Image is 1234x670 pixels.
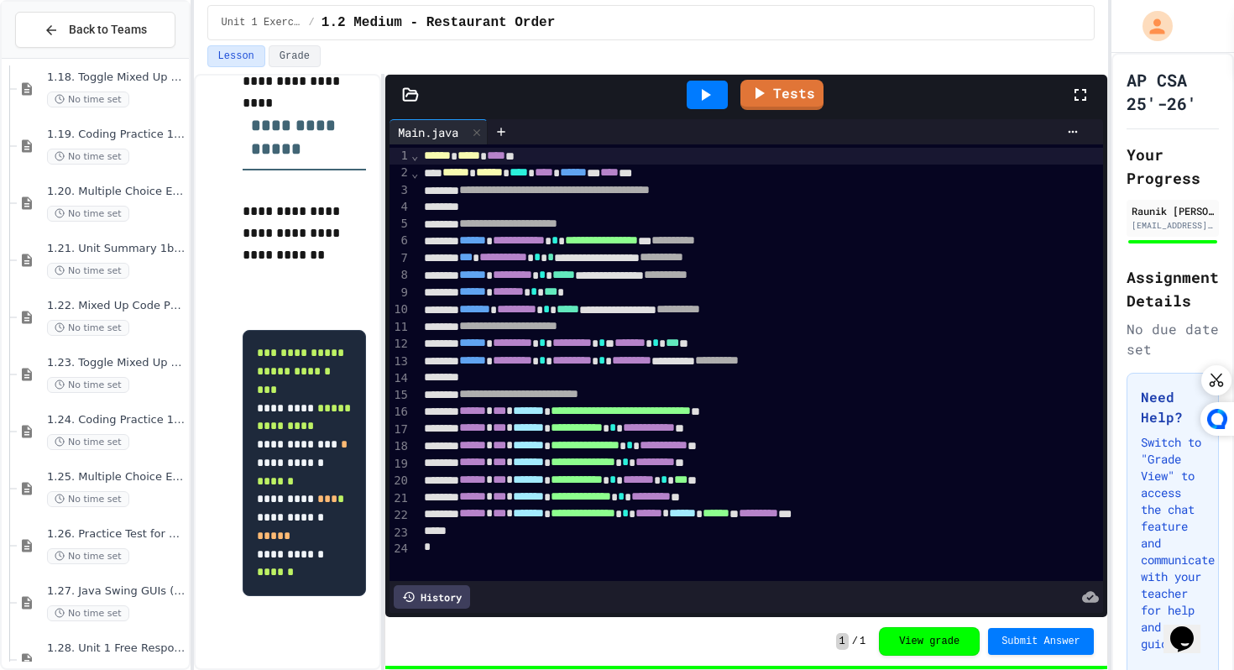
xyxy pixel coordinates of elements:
[1127,143,1219,190] h2: Your Progress
[47,641,186,656] span: 1.28. Unit 1 Free Response Question (FRQ) Practice
[309,16,315,29] span: /
[410,166,419,180] span: Fold line
[390,473,410,489] div: 20
[47,92,129,107] span: No time set
[390,319,410,336] div: 11
[390,301,410,318] div: 10
[47,242,186,256] span: 1.21. Unit Summary 1b (1.7-1.15)
[47,185,186,199] span: 1.20. Multiple Choice Exercises for Unit 1a (1.1-1.6)
[390,165,410,181] div: 2
[47,434,129,450] span: No time set
[390,490,410,507] div: 21
[1001,635,1080,648] span: Submit Answer
[836,633,849,650] span: 1
[1141,387,1205,427] h3: Need Help?
[47,263,129,279] span: No time set
[1163,603,1217,653] iframe: chat widget
[47,128,186,142] span: 1.19. Coding Practice 1a (1.1-1.6)
[1127,265,1219,312] h2: Assignment Details
[394,585,470,609] div: History
[47,548,129,564] span: No time set
[390,182,410,199] div: 3
[390,404,410,421] div: 16
[390,525,410,542] div: 23
[1125,7,1177,45] div: My Account
[47,584,186,599] span: 1.27. Java Swing GUIs (optional)
[988,628,1094,655] button: Submit Answer
[207,45,265,67] button: Lesson
[390,233,410,249] div: 6
[47,299,186,313] span: 1.22. Mixed Up Code Practice 1b (1.7-1.15)
[69,21,147,39] span: Back to Teams
[390,507,410,524] div: 22
[390,438,410,455] div: 18
[410,149,419,162] span: Fold line
[390,421,410,438] div: 17
[15,12,175,48] button: Back to Teams
[390,199,410,216] div: 4
[1132,203,1214,218] div: Raunik [PERSON_NAME]
[47,470,186,484] span: 1.25. Multiple Choice Exercises for Unit 1b (1.9-1.15)
[47,605,129,621] span: No time set
[390,267,410,284] div: 8
[47,356,186,370] span: 1.23. Toggle Mixed Up or Write Code Practice 1b (1.7-1.15)
[47,377,129,393] span: No time set
[47,527,186,542] span: 1.26. Practice Test for Objects (1.12-1.14)
[47,413,186,427] span: 1.24. Coding Practice 1b (1.7-1.15)
[1132,219,1214,232] div: [EMAIL_ADDRESS][DOMAIN_NAME]
[47,71,186,85] span: 1.18. Toggle Mixed Up or Write Code Practice 1.1-1.6
[1127,319,1219,359] div: No due date set
[390,456,410,473] div: 19
[390,370,410,387] div: 14
[390,216,410,233] div: 5
[390,285,410,301] div: 9
[390,148,410,165] div: 1
[390,336,410,353] div: 12
[740,80,824,110] a: Tests
[879,627,980,656] button: View grade
[322,13,555,33] span: 1.2 Medium - Restaurant Order
[222,16,302,29] span: Unit 1 Exercises
[390,250,410,267] div: 7
[1127,68,1219,115] h1: AP CSA 25'-26'
[47,206,129,222] span: No time set
[852,635,858,648] span: /
[390,123,467,141] div: Main.java
[390,541,410,557] div: 24
[390,353,410,370] div: 13
[1141,434,1205,652] p: Switch to "Grade View" to access the chat feature and communicate with your teacher for help and ...
[860,635,865,648] span: 1
[269,45,321,67] button: Grade
[47,491,129,507] span: No time set
[47,320,129,336] span: No time set
[47,149,129,165] span: No time set
[390,119,488,144] div: Main.java
[390,387,410,404] div: 15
